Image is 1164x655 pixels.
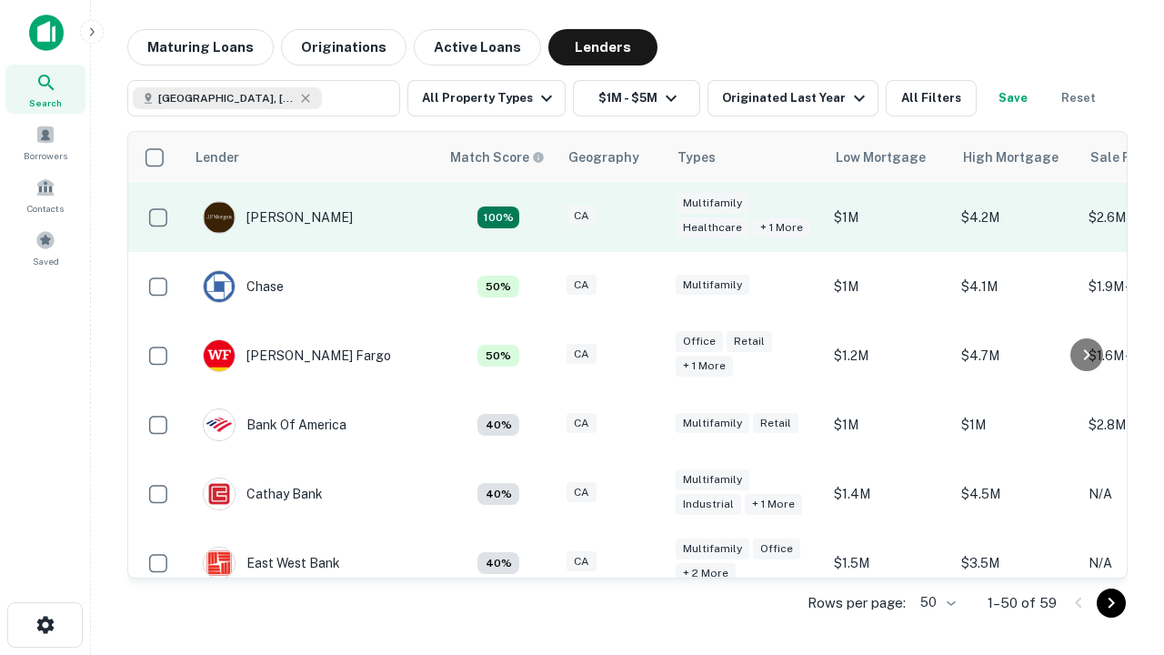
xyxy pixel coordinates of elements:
div: Matching Properties: 18, hasApolloMatch: undefined [477,207,519,228]
td: $4.7M [952,321,1079,390]
div: East West Bank [203,547,340,579]
div: Lender [196,146,239,168]
p: Rows per page: [808,592,906,614]
th: High Mortgage [952,132,1079,183]
button: All Filters [886,80,977,116]
div: Originated Last Year [722,87,870,109]
div: Office [753,539,800,559]
div: Matching Properties: 4, hasApolloMatch: undefined [477,483,519,505]
button: All Property Types [407,80,566,116]
td: $1M [825,183,952,252]
td: $4.1M [952,252,1079,321]
a: Search [5,65,85,114]
th: Geography [557,132,667,183]
div: Matching Properties: 4, hasApolloMatch: undefined [477,414,519,436]
span: [GEOGRAPHIC_DATA], [GEOGRAPHIC_DATA], [GEOGRAPHIC_DATA] [158,90,295,106]
button: Originations [281,29,406,65]
div: 50 [913,589,958,616]
div: Cathay Bank [203,478,323,510]
button: Originated Last Year [707,80,878,116]
p: 1–50 of 59 [988,592,1057,614]
td: $1.4M [825,459,952,529]
div: + 1 more [745,494,802,515]
td: $1M [825,390,952,459]
div: Matching Properties: 4, hasApolloMatch: undefined [477,552,519,574]
div: CA [567,551,597,572]
span: Borrowers [24,148,67,163]
button: Go to next page [1097,589,1126,618]
span: Search [29,96,62,110]
div: + 2 more [676,563,736,584]
div: CA [567,275,597,296]
div: CA [567,206,597,227]
button: $1M - $5M [573,80,700,116]
iframe: Chat Widget [1073,509,1164,597]
img: picture [204,548,235,579]
div: Geography [568,146,639,168]
th: Types [667,132,825,183]
button: Maturing Loans [127,29,274,65]
div: + 1 more [753,217,810,238]
span: Contacts [27,201,64,216]
div: Multifamily [676,539,749,559]
img: picture [204,340,235,371]
div: Multifamily [676,193,749,214]
button: Save your search to get updates of matches that match your search criteria. [984,80,1042,116]
div: Multifamily [676,275,749,296]
a: Borrowers [5,117,85,166]
div: Retail [727,331,772,352]
div: CA [567,482,597,503]
a: Saved [5,223,85,272]
a: Contacts [5,170,85,219]
td: $1.2M [825,321,952,390]
th: Capitalize uses an advanced AI algorithm to match your search with the best lender. The match sco... [439,132,557,183]
div: Multifamily [676,413,749,434]
span: Saved [33,254,59,268]
div: High Mortgage [963,146,1059,168]
td: $4.5M [952,459,1079,529]
td: $3.5M [952,529,1079,598]
div: Capitalize uses an advanced AI algorithm to match your search with the best lender. The match sco... [450,147,545,167]
img: capitalize-icon.png [29,15,64,51]
div: [PERSON_NAME] Fargo [203,339,391,372]
td: $4.2M [952,183,1079,252]
div: Types [677,146,716,168]
button: Lenders [548,29,657,65]
div: Low Mortgage [836,146,926,168]
td: $1.5M [825,529,952,598]
img: picture [204,409,235,440]
div: + 1 more [676,356,733,377]
div: Retail [753,413,798,434]
img: picture [204,202,235,233]
div: Chase [203,270,284,303]
td: $1M [952,390,1079,459]
div: CA [567,413,597,434]
div: Bank Of America [203,408,346,441]
div: Multifamily [676,469,749,490]
div: Matching Properties: 5, hasApolloMatch: undefined [477,276,519,297]
div: Office [676,331,723,352]
th: Lender [185,132,439,183]
img: picture [204,271,235,302]
button: Active Loans [414,29,541,65]
h6: Match Score [450,147,541,167]
div: Industrial [676,494,741,515]
img: picture [204,479,235,509]
button: Reset [1049,80,1108,116]
div: [PERSON_NAME] [203,201,353,234]
div: Matching Properties: 5, hasApolloMatch: undefined [477,345,519,367]
td: $1M [825,252,952,321]
div: CA [567,344,597,365]
div: Healthcare [676,217,749,238]
th: Low Mortgage [825,132,952,183]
